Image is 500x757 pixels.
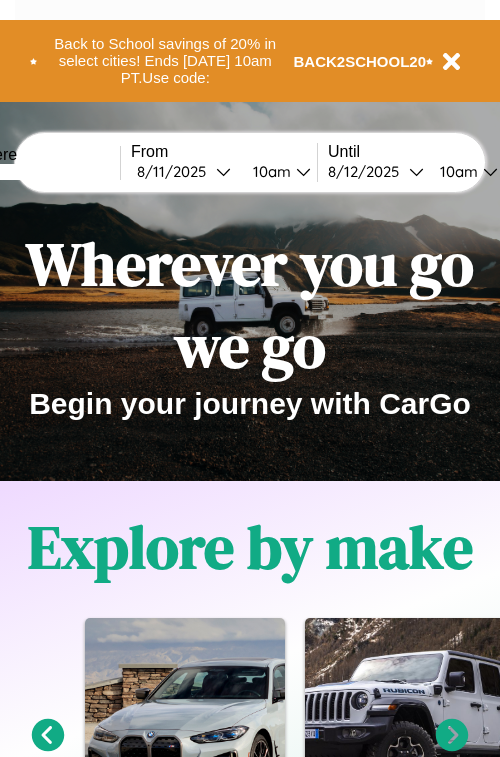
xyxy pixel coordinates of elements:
button: 10am [237,161,317,182]
div: 8 / 12 / 2025 [328,162,409,181]
button: 8/11/2025 [131,161,237,182]
b: BACK2SCHOOL20 [294,53,427,70]
label: From [131,143,317,161]
div: 10am [243,162,296,181]
button: Back to School savings of 20% in select cities! Ends [DATE] 10am PT.Use code: [37,30,294,92]
h1: Explore by make [28,506,473,588]
div: 8 / 11 / 2025 [137,162,216,181]
div: 10am [430,162,483,181]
